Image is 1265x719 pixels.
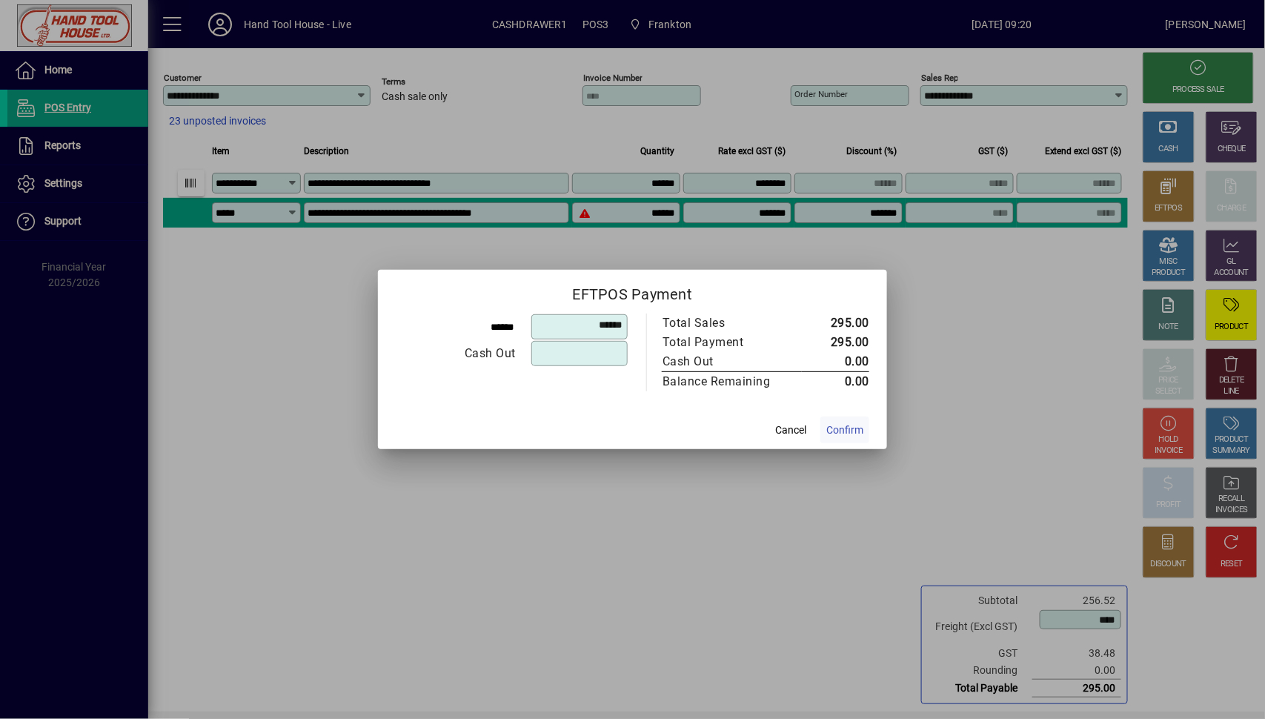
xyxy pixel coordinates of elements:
div: Balance Remaining [663,373,787,391]
span: Confirm [826,423,863,438]
td: 0.00 [802,352,869,372]
td: 295.00 [802,333,869,352]
td: 0.00 [802,372,869,392]
div: Cash Out [396,345,516,362]
td: Total Sales [662,314,802,333]
td: Total Payment [662,333,802,352]
button: Cancel [767,417,814,443]
td: 295.00 [802,314,869,333]
button: Confirm [820,417,869,443]
span: Cancel [775,423,806,438]
h2: EFTPOS Payment [378,270,887,313]
div: Cash Out [663,353,787,371]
